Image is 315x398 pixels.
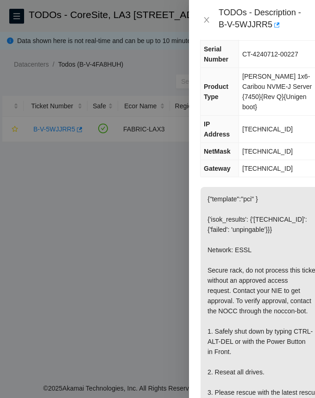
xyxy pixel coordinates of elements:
span: CT-4240712-00227 [242,50,298,58]
div: TODOs - Description - B-V-5WJJRR5 [219,7,304,32]
span: [TECHNICAL_ID] [242,148,293,155]
button: Close [200,16,213,25]
span: close [203,16,210,24]
span: Gateway [204,165,231,172]
span: Product Type [204,83,228,100]
span: [TECHNICAL_ID] [242,125,293,133]
span: NetMask [204,148,231,155]
span: Serial Number [204,45,228,63]
span: [PERSON_NAME] 1x6-Caribou NVME-J Server {7450}{Rev Q}{Unigen boot} [242,73,312,111]
span: IP Address [204,120,230,138]
span: [TECHNICAL_ID] [242,165,293,172]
